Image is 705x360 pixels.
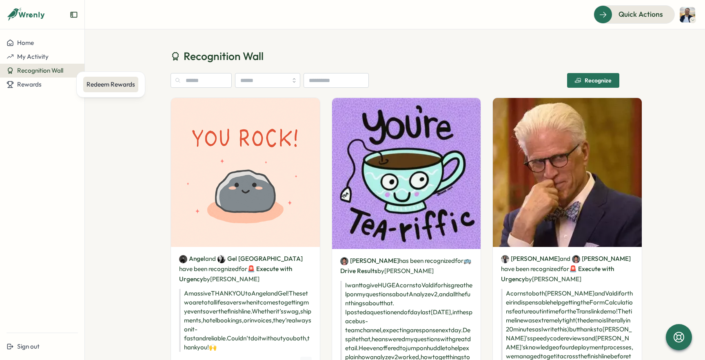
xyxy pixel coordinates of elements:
img: Valdi Ratu [572,255,580,263]
img: Angel [179,255,187,263]
span: Quick Actions [619,9,663,20]
a: Valdi Ratu[PERSON_NAME] [572,254,631,263]
span: Recognition Wall [184,49,264,63]
span: for [455,257,463,264]
img: Recognition Image [493,98,642,247]
p: have been recognized by [PERSON_NAME] [501,253,634,284]
img: Recognition Image [332,98,481,249]
div: Recognize [575,77,612,84]
span: for [239,265,247,273]
img: Recognition Image [171,98,320,247]
span: Sign out [17,342,40,350]
span: Home [17,39,34,47]
span: for [561,265,569,273]
span: and [205,254,216,263]
span: 🚌 Drive Results [340,257,471,275]
span: 🚨 Execute with Urgency [179,265,292,283]
a: Valdi Ratu[PERSON_NAME] [340,256,399,265]
img: Ben Laval [680,7,695,22]
a: Redeem Rewards [83,77,138,92]
p: A massive THANK YOU to Angel and Gel! These two are total lifesavers when it comes to getting my ... [179,289,312,352]
button: Recognize [567,73,619,88]
p: has been recognized by [PERSON_NAME] [340,256,473,276]
span: My Activity [17,53,49,60]
a: Gel San DiegoGel [GEOGRAPHIC_DATA] [217,254,303,263]
img: Gel San Diego [217,255,226,263]
a: AngelAngel [179,254,205,263]
span: and [560,254,570,263]
span: Rewards [17,80,42,88]
p: have been recognized by [PERSON_NAME] [179,253,312,284]
div: Redeem Rewards [86,80,135,89]
a: Michelle Wan[PERSON_NAME] [501,254,560,263]
span: 🚨 Execute with Urgency [501,265,614,283]
img: Valdi Ratu [340,257,348,265]
span: Recognition Wall [17,67,63,74]
button: Quick Actions [594,5,675,23]
img: Michelle Wan [501,255,509,263]
button: Expand sidebar [70,11,78,19]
